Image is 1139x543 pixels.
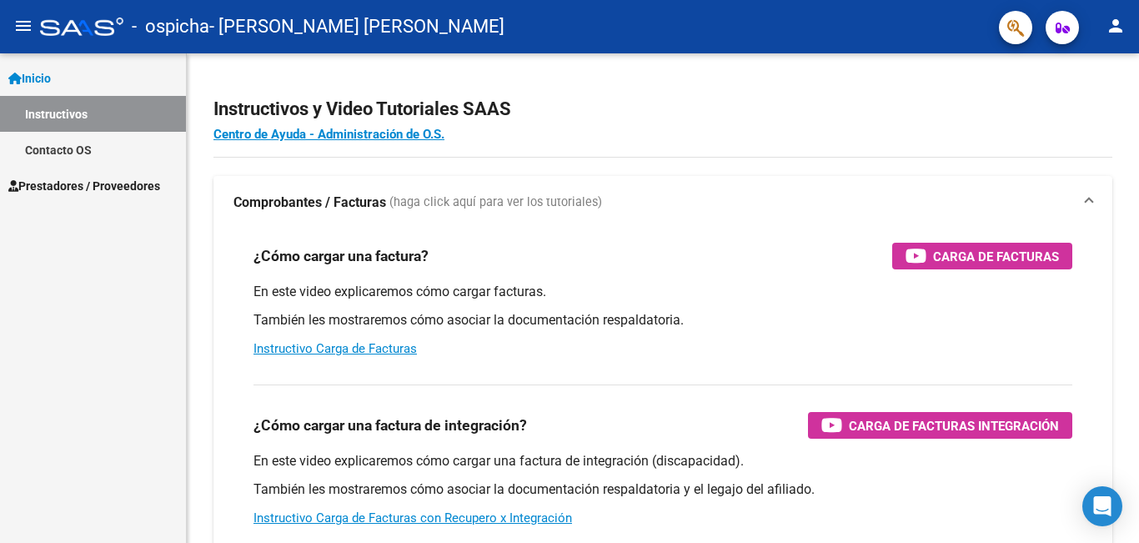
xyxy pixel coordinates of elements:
[253,283,1072,301] p: En este video explicaremos cómo cargar facturas.
[233,194,386,212] strong: Comprobantes / Facturas
[8,69,51,88] span: Inicio
[8,177,160,195] span: Prestadores / Proveedores
[933,246,1059,267] span: Carga de Facturas
[892,243,1072,269] button: Carga de Facturas
[253,244,429,268] h3: ¿Cómo cargar una factura?
[209,8,504,45] span: - [PERSON_NAME] [PERSON_NAME]
[253,414,527,437] h3: ¿Cómo cargar una factura de integración?
[213,176,1112,229] mat-expansion-panel-header: Comprobantes / Facturas (haga click aquí para ver los tutoriales)
[253,510,572,525] a: Instructivo Carga de Facturas con Recupero x Integración
[808,412,1072,439] button: Carga de Facturas Integración
[253,452,1072,470] p: En este video explicaremos cómo cargar una factura de integración (discapacidad).
[253,311,1072,329] p: También les mostraremos cómo asociar la documentación respaldatoria.
[389,194,602,212] span: (haga click aquí para ver los tutoriales)
[213,127,444,142] a: Centro de Ayuda - Administración de O.S.
[13,16,33,36] mat-icon: menu
[253,480,1072,499] p: También les mostraremos cómo asociar la documentación respaldatoria y el legajo del afiliado.
[253,341,417,356] a: Instructivo Carga de Facturas
[849,415,1059,436] span: Carga de Facturas Integración
[1106,16,1126,36] mat-icon: person
[1082,486,1122,526] div: Open Intercom Messenger
[132,8,209,45] span: - ospicha
[213,93,1112,125] h2: Instructivos y Video Tutoriales SAAS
